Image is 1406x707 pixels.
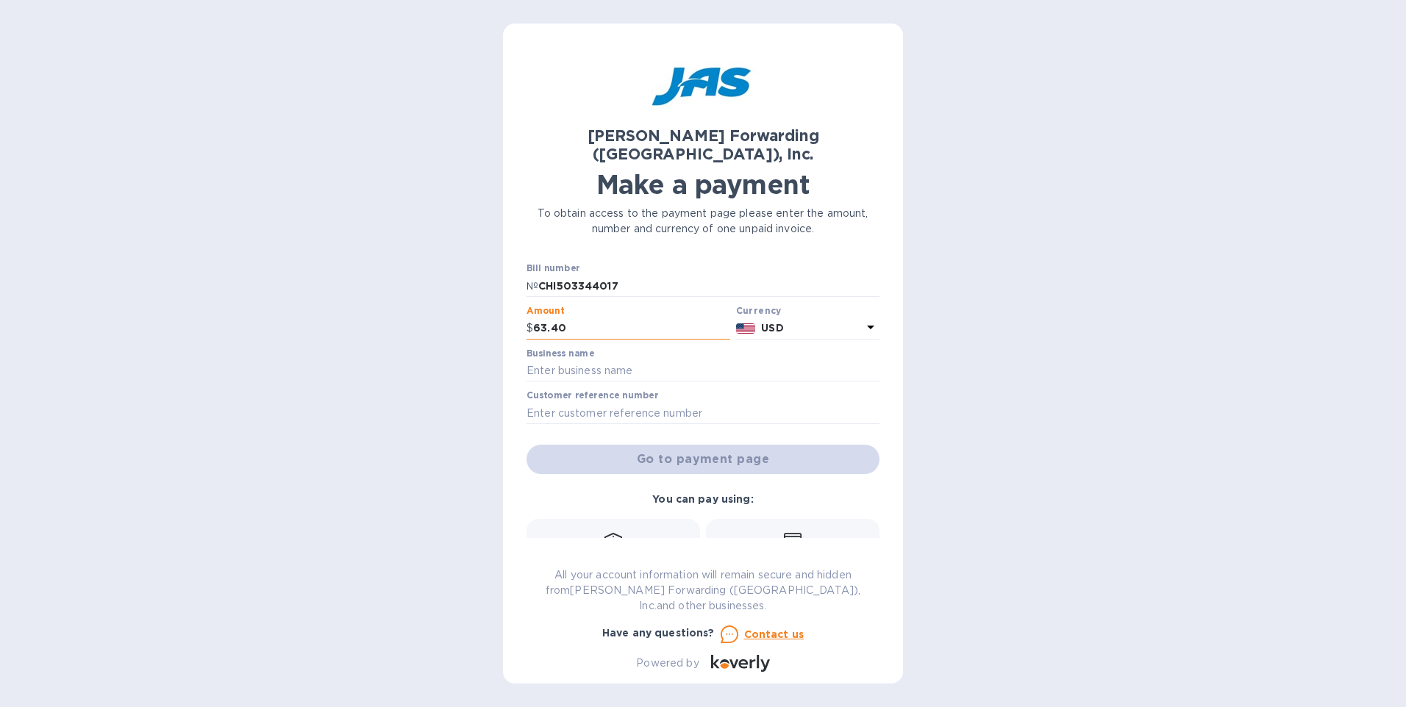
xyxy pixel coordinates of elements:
[527,206,879,237] p: To obtain access to the payment page please enter the amount, number and currency of one unpaid i...
[527,392,658,401] label: Customer reference number
[538,275,879,297] input: Enter bill number
[527,567,879,614] p: All your account information will remain secure and hidden from [PERSON_NAME] Forwarding ([GEOGRA...
[527,402,879,424] input: Enter customer reference number
[744,628,804,640] u: Contact us
[736,305,782,316] b: Currency
[527,306,564,315] label: Amount
[527,320,533,336] p: $
[527,279,538,294] p: №
[527,349,594,358] label: Business name
[527,265,579,273] label: Bill number
[533,317,730,340] input: 0.00
[652,493,753,505] b: You can pay using:
[636,656,699,671] p: Powered by
[736,323,756,334] img: USD
[588,126,819,163] b: [PERSON_NAME] Forwarding ([GEOGRAPHIC_DATA]), Inc.
[602,627,715,639] b: Have any questions?
[761,322,783,334] b: USD
[527,169,879,200] h1: Make a payment
[527,360,879,382] input: Enter business name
